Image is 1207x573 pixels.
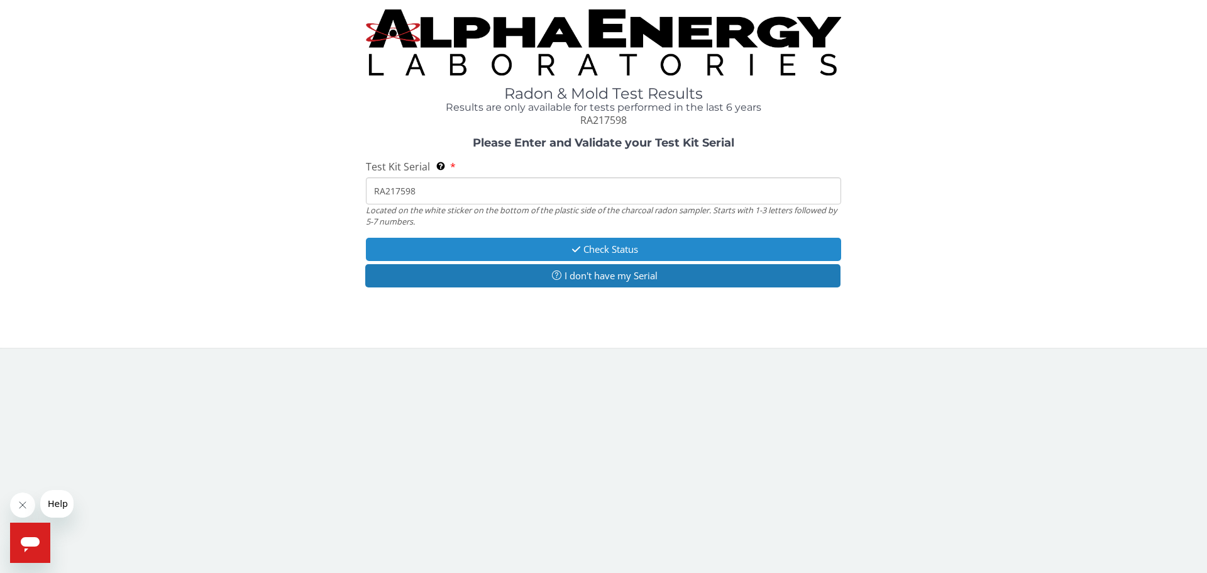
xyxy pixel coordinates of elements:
button: Check Status [366,238,841,261]
div: Located on the white sticker on the bottom of the plastic side of the charcoal radon sampler. Sta... [366,204,841,228]
h4: Results are only available for tests performed in the last 6 years [366,102,841,113]
iframe: Button to launch messaging window [10,523,50,563]
img: TightCrop.jpg [366,9,841,75]
span: Test Kit Serial [366,160,430,174]
h1: Radon & Mold Test Results [366,86,841,102]
iframe: Close message [10,492,35,518]
span: RA217598 [580,113,627,127]
iframe: Message from company [40,490,74,518]
button: I don't have my Serial [365,264,840,287]
strong: Please Enter and Validate your Test Kit Serial [473,136,734,150]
